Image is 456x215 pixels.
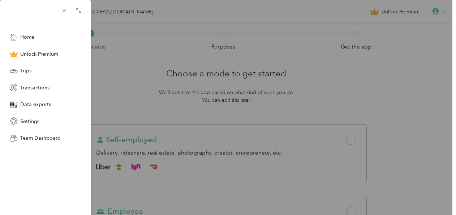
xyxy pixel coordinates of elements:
[20,84,50,92] span: Transactions
[20,101,51,108] span: Data exports
[20,67,31,75] span: Trips
[20,134,61,142] span: Team Dashboard
[20,118,39,125] span: Settings
[20,33,34,41] span: Home
[20,50,58,58] span: Unlock Premium
[416,174,456,215] iframe: Everlance-gr Chat Button Frame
